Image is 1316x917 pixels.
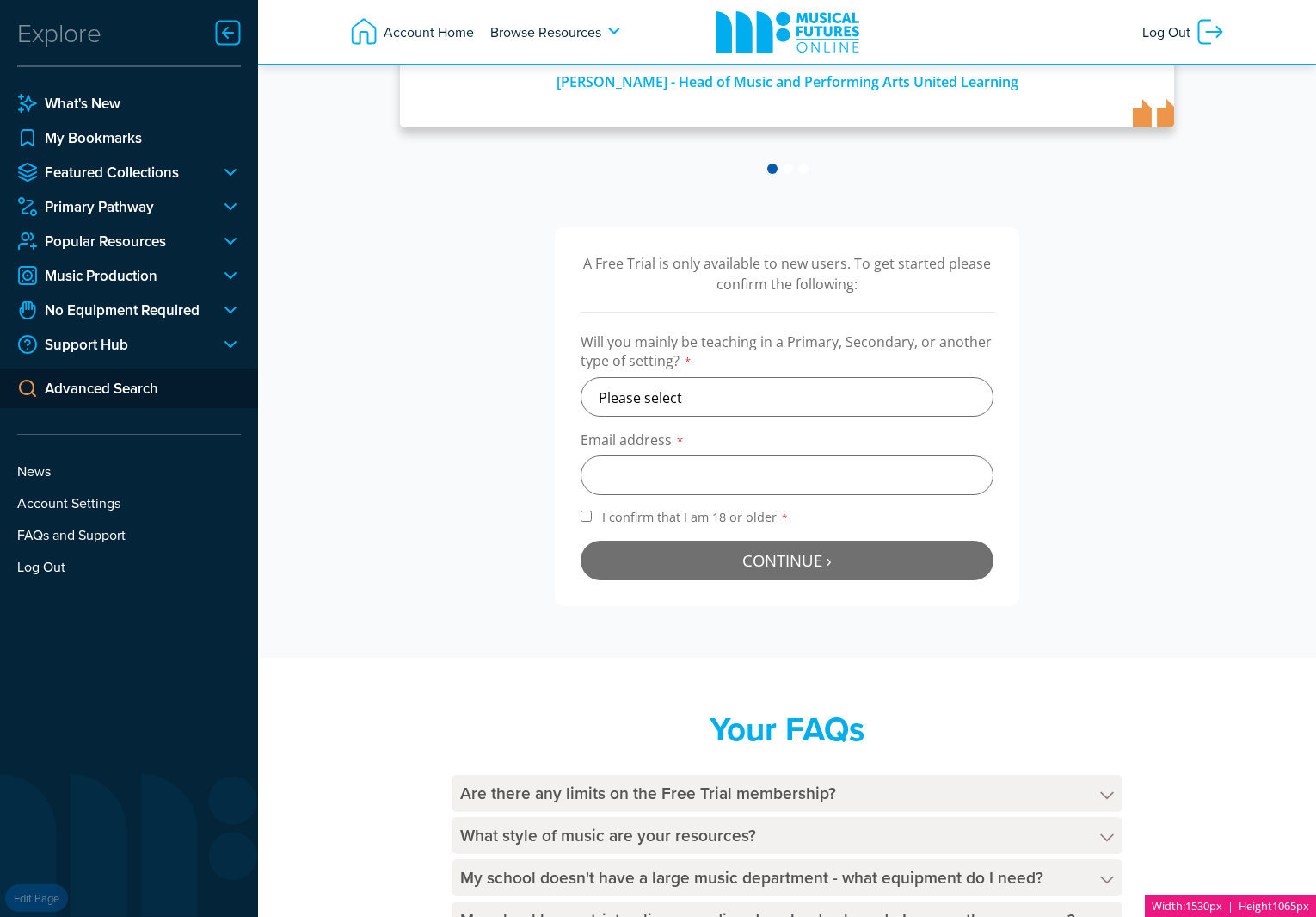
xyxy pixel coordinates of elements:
[434,62,1140,93] div: [PERSON_NAME] - Head of Music and Performing Arts United Learning
[581,332,993,377] label: Will you mainly be teaching in a Primary, Secondary, or another type of setting?
[581,431,993,455] label: Email address
[17,196,206,217] a: Primary Pathway
[581,511,592,522] input: I confirm that I am 18 or older*
[581,541,993,580] button: Continue ›
[340,8,483,56] a: Account Home
[17,524,241,545] a: FAQs and Support
[17,493,241,513] a: Account Settings
[482,8,636,56] a: Browse Resources
[17,162,206,183] a: Featured Collections
[379,16,474,47] span: Account Home
[1185,898,1209,914] span: 1530
[5,884,68,912] a: Edit Page
[1134,8,1234,56] a: Log Out
[1142,16,1195,47] span: Log Out
[452,817,1122,854] h4: What style of music are your resources?
[1272,898,1296,914] span: 1065
[17,334,206,355] a: Support Hub
[17,556,241,577] a: Log Out
[599,509,792,525] span: I confirm that I am 18 or older
[742,549,832,571] span: Continue ›
[17,265,206,286] a: Music Production
[17,93,241,114] a: What's New
[1145,895,1316,917] div: Width: px | Height px
[17,15,101,50] div: Explore
[452,775,1122,812] h4: Are there any limits on the Free Trial membership?
[581,253,993,294] p: A Free Trial is only available to new users. To get started please confirm the following:
[452,709,1122,749] h2: Your FAQs
[17,300,206,320] a: No Equipment Required
[17,461,241,481] a: News
[452,859,1122,896] h4: My school doesn't have a large music department - what equipment do I need?
[17,127,241,148] a: My Bookmarks
[17,231,206,251] a: Popular Resources
[490,16,601,47] span: Browse Resources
